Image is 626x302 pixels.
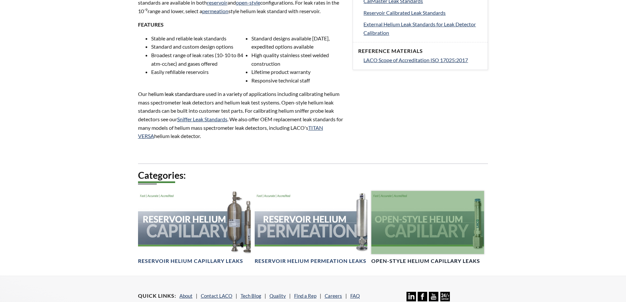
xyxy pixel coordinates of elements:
[255,191,367,265] a: Reservoir Helium PermeationReservoir Helium Permeation Leaks
[151,91,197,97] span: elium leak standards
[138,169,488,181] h2: Categories:
[179,293,193,299] a: About
[269,293,286,299] a: Quality
[363,20,482,37] a: External Helium Leak Standards for Leak Detector Calibration
[371,258,480,265] h4: Open-Style Helium Capillary Leaks
[371,191,484,265] a: Open-Style Helium Capillary headerOpen-Style Helium Capillary Leaks
[363,57,468,63] span: LACO Scope of Accreditation ISO 17025:2017
[255,258,366,265] h4: Reservoir Helium Permeation Leaks
[201,293,232,299] a: Contact LACO
[138,191,251,265] a: Reservoir Helium Capillary headerReservoir Helium Capillary Leaks
[251,68,345,76] li: Lifetime product warranty
[251,51,345,68] li: High quality stainless steel welded construction
[363,21,476,36] span: External Helium Leak Standards for Leak Detector Calibration
[440,292,450,301] img: 24/7 Support Icon
[138,258,243,265] h4: Reservoir Helium Capillary Leaks
[251,76,345,85] li: Responsive technical staff
[202,8,228,14] a: permeation
[350,293,360,299] a: FAQ
[138,21,164,28] strong: FEATURES
[138,292,176,299] h4: Quick Links
[363,56,482,64] a: LACO Scope of Accreditation ISO 17025:2017
[151,34,245,43] li: Stable and reliable leak standards
[363,10,446,16] span: Reservoir Calibrated Leak Standards
[151,51,245,68] li: Broadest range of leak rates (10-10 to 84 atm-cc/sec) and gases offered
[144,7,148,12] sup: -9
[251,34,345,51] li: Standard designs available [DATE], expedited options available
[151,68,245,76] li: Easily refillable reservoirs
[294,293,316,299] a: Find a Rep
[138,90,345,140] p: Our h are used in a variety of applications including calibrating helium mass spectrometer leak d...
[241,293,261,299] a: Tech Blog
[358,48,482,55] h4: Reference Materials
[325,293,342,299] a: Careers
[151,42,245,51] li: Standard and custom design options
[363,9,482,17] a: Reservoir Calibrated Leak Standards
[177,116,227,122] a: Sniffer Leak Standards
